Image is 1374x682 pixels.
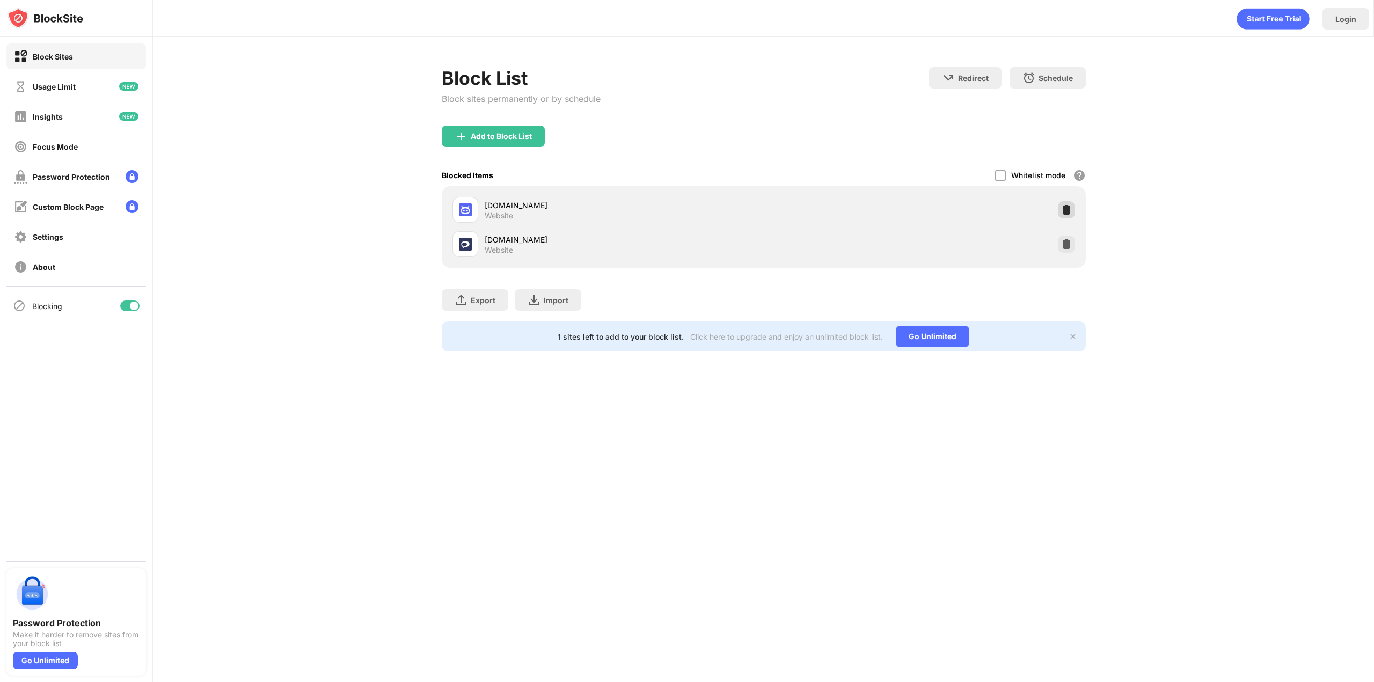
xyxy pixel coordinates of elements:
[33,262,55,272] div: About
[471,296,495,305] div: Export
[442,67,601,89] div: Block List
[33,232,63,241] div: Settings
[33,202,104,211] div: Custom Block Page
[442,93,601,104] div: Block sites permanently or by schedule
[14,200,27,214] img: customize-block-page-off.svg
[1039,74,1073,83] div: Schedule
[8,8,83,29] img: logo-blocksite.svg
[13,299,26,312] img: blocking-icon.svg
[1069,332,1077,341] img: x-button.svg
[119,82,138,91] img: new-icon.svg
[33,112,63,121] div: Insights
[459,238,472,251] img: favicons
[14,80,27,93] img: time-usage-off.svg
[33,172,110,181] div: Password Protection
[1011,171,1065,180] div: Whitelist mode
[13,652,78,669] div: Go Unlimited
[126,200,138,213] img: lock-menu.svg
[14,110,27,123] img: insights-off.svg
[14,50,27,63] img: block-on.svg
[119,112,138,121] img: new-icon.svg
[442,171,493,180] div: Blocked Items
[14,140,27,153] img: focus-off.svg
[690,332,883,341] div: Click here to upgrade and enjoy an unlimited block list.
[126,170,138,183] img: lock-menu.svg
[33,142,78,151] div: Focus Mode
[485,211,513,221] div: Website
[958,74,989,83] div: Redirect
[485,234,764,245] div: [DOMAIN_NAME]
[485,200,764,211] div: [DOMAIN_NAME]
[1335,14,1356,24] div: Login
[544,296,568,305] div: Import
[33,52,73,61] div: Block Sites
[32,302,62,311] div: Blocking
[896,326,969,347] div: Go Unlimited
[1237,8,1310,30] div: animation
[485,245,513,255] div: Website
[13,630,140,648] div: Make it harder to remove sites from your block list
[471,132,532,141] div: Add to Block List
[14,230,27,244] img: settings-off.svg
[13,618,140,628] div: Password Protection
[13,575,52,613] img: push-password-protection.svg
[459,203,472,216] img: favicons
[558,332,684,341] div: 1 sites left to add to your block list.
[14,260,27,274] img: about-off.svg
[14,170,27,184] img: password-protection-off.svg
[33,82,76,91] div: Usage Limit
